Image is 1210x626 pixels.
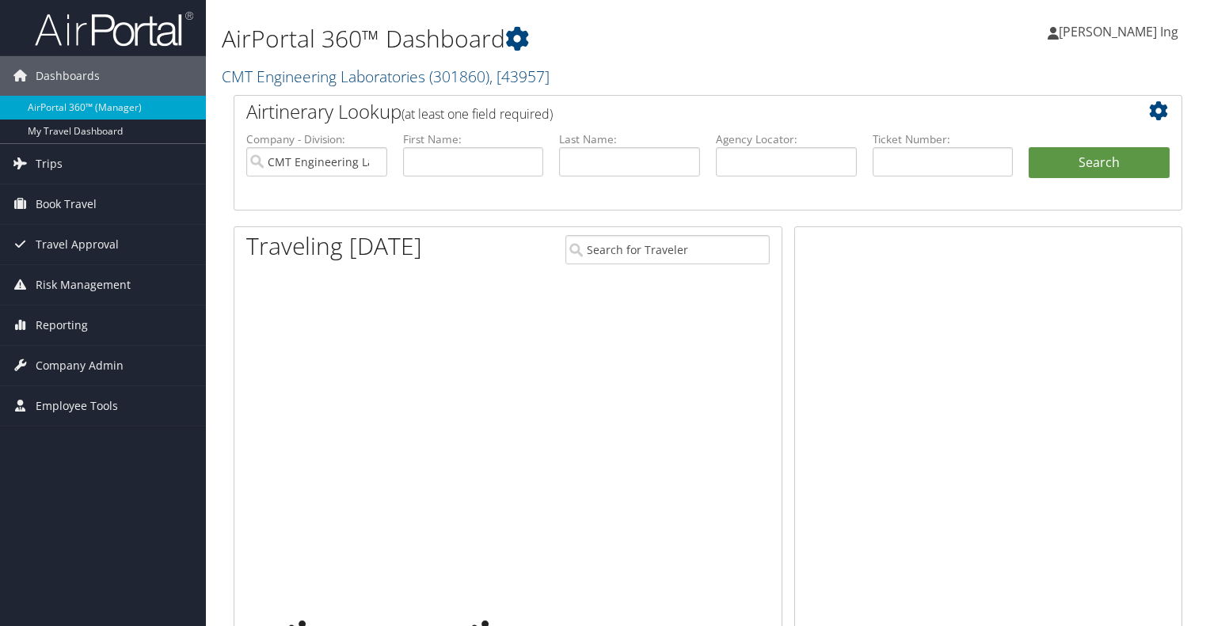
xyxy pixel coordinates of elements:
[873,131,1014,147] label: Ticket Number:
[36,265,131,305] span: Risk Management
[401,105,553,123] span: (at least one field required)
[716,131,857,147] label: Agency Locator:
[489,66,550,87] span: , [ 43957 ]
[429,66,489,87] span: ( 301860 )
[36,225,119,264] span: Travel Approval
[36,184,97,224] span: Book Travel
[36,346,124,385] span: Company Admin
[35,10,193,47] img: airportal-logo.png
[565,235,770,264] input: Search for Traveler
[36,386,118,426] span: Employee Tools
[559,131,700,147] label: Last Name:
[36,56,100,96] span: Dashboards
[222,66,550,87] a: CMT Engineering Laboratories
[1048,8,1194,55] a: [PERSON_NAME] Ing
[1029,147,1170,179] button: Search
[246,230,422,263] h1: Traveling [DATE]
[403,131,544,147] label: First Name:
[222,22,870,55] h1: AirPortal 360™ Dashboard
[1059,23,1178,40] span: [PERSON_NAME] Ing
[36,305,88,345] span: Reporting
[246,98,1090,125] h2: Airtinerary Lookup
[36,144,63,184] span: Trips
[246,131,387,147] label: Company - Division:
